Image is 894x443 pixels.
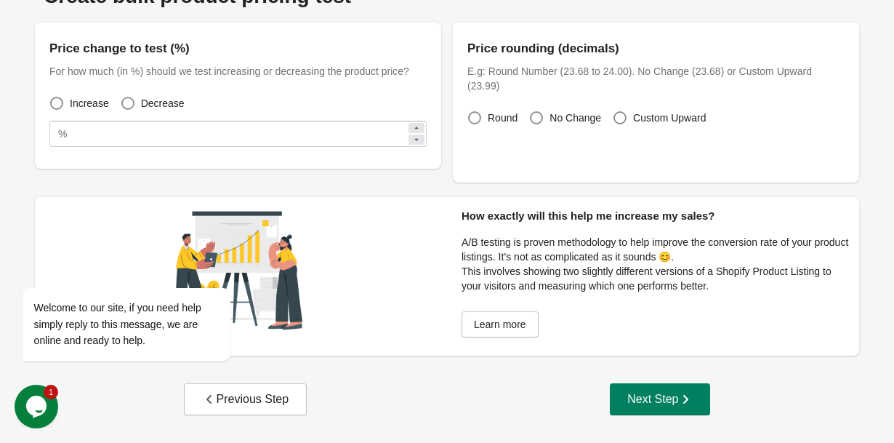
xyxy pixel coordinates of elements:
[58,125,67,143] div: %
[627,392,693,407] div: Next Step
[462,197,850,235] div: How exactly will this help me increase my sales?
[184,383,307,415] button: Previous Step
[474,319,526,330] span: Learn more
[467,37,845,60] div: Price rounding (decimals)
[610,383,710,415] button: Next Step
[49,37,427,60] div: Price change to test (%)
[49,64,427,79] div: For how much (in %) should we test increasing or decreasing the product price?
[488,111,518,125] span: Round
[462,264,850,293] p: This involves showing two slightly different versions of a Shopify Product Listing to your visito...
[633,111,706,125] span: Custom Upward
[549,111,601,125] span: No Change
[462,311,539,338] a: Learn more
[15,156,276,378] iframe: chat widget
[70,96,109,111] span: Increase
[462,235,850,264] p: A/B testing is proven methodology to help improve the conversion rate of your product listings. I...
[467,64,845,93] div: E.g: Round Number (23.68 to 24.00). No Change (23.68) or Custom Upward (23.99)
[141,96,185,111] span: Decrease
[202,392,289,407] div: Previous Step
[15,385,61,428] iframe: chat widget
